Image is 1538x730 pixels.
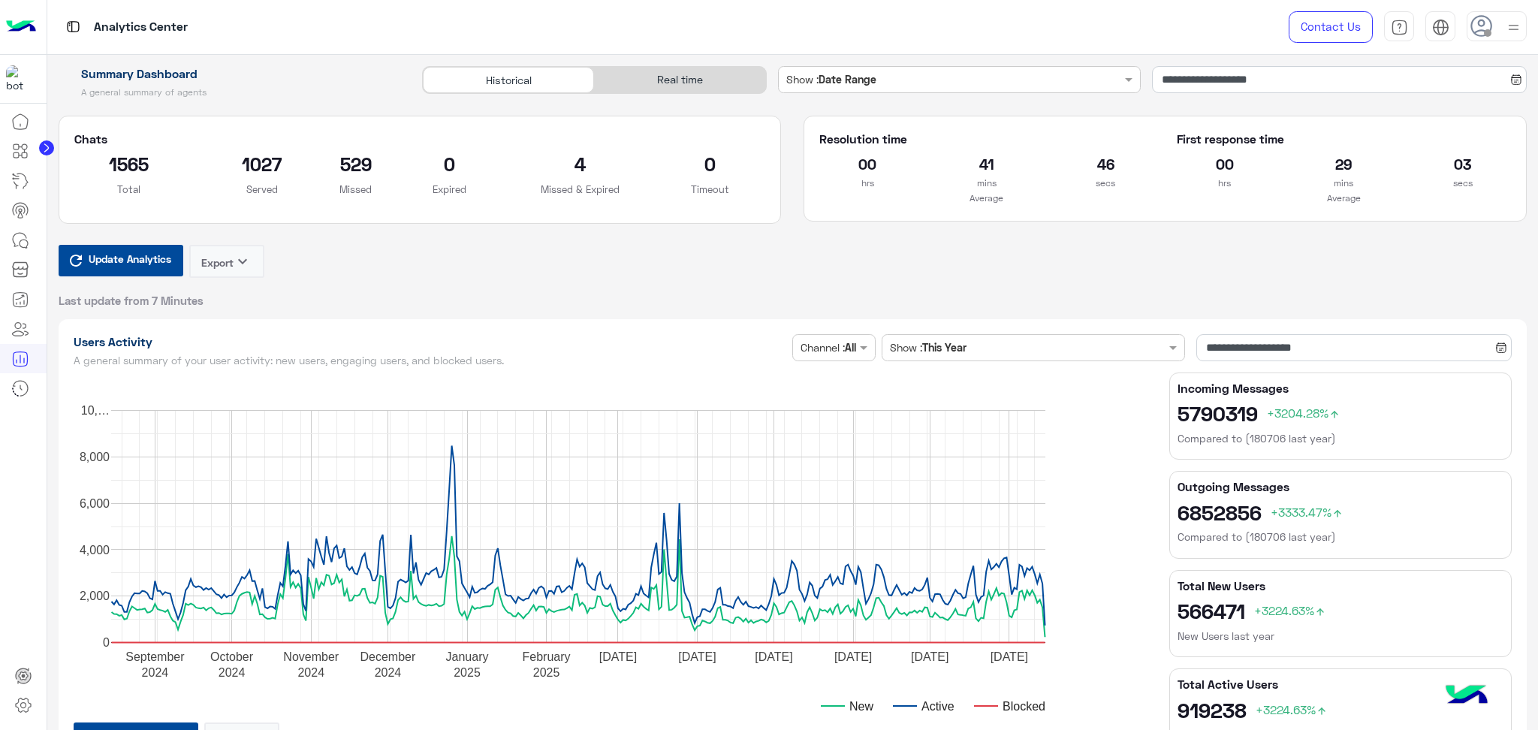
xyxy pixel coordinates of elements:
h5: Total Active Users [1178,677,1503,692]
button: Update Analytics [59,245,183,276]
text: [DATE] [990,650,1027,662]
p: mins [939,176,1035,191]
p: Timeout [655,182,765,197]
text: 0 [103,636,110,649]
h2: 5790319 [1178,401,1503,425]
text: November [283,650,339,662]
div: Historical [423,67,594,93]
text: New [849,699,873,712]
h2: 6852856 [1178,500,1503,524]
a: tab [1384,11,1414,43]
img: profile [1504,18,1523,37]
img: tab [64,17,83,36]
text: 6,000 [79,496,109,509]
img: tab [1432,19,1449,36]
h5: Total New Users [1178,578,1503,593]
h2: 1027 [207,152,317,176]
p: Average [1177,191,1511,206]
text: [DATE] [678,650,716,662]
h1: Users Activity [74,334,787,349]
p: Served [207,182,317,197]
p: hrs [819,176,915,191]
p: secs [1057,176,1153,191]
h5: A general summary of agents [59,86,406,98]
button: Exportkeyboard_arrow_down [189,245,264,278]
img: Logo [6,11,36,43]
text: 2024 [374,665,401,678]
text: 2025 [532,665,559,678]
p: secs [1415,176,1511,191]
h5: A general summary of your user activity: new users, engaging users, and blocked users. [74,354,787,367]
h6: Compared to (180706 last year) [1178,431,1503,446]
h2: 00 [1177,152,1273,176]
text: 4,000 [79,543,109,556]
h6: New Users last year [1178,629,1503,644]
p: hrs [1177,176,1273,191]
h2: 00 [819,152,915,176]
h2: 29 [1295,152,1392,176]
text: [DATE] [911,650,948,662]
h2: 529 [339,152,372,176]
p: Average [819,191,1153,206]
span: Last update from 7 Minutes [59,293,204,308]
p: Expired [394,182,505,197]
img: hulul-logo.png [1440,670,1493,722]
text: 2024 [218,665,245,678]
img: 1403182699927242 [6,65,33,92]
text: February [522,650,570,662]
h5: Chats [74,131,766,146]
text: [DATE] [755,650,792,662]
span: +3204.28% [1267,406,1340,420]
h2: 919238 [1178,698,1503,722]
text: 2024 [297,665,324,678]
p: Total [74,182,185,197]
h5: Incoming Messages [1178,381,1503,396]
h2: 4 [527,152,632,176]
p: Missed & Expired [527,182,632,197]
p: mins [1295,176,1392,191]
h2: 41 [939,152,1035,176]
p: Missed [339,182,372,197]
text: [DATE] [834,650,871,662]
text: 2024 [141,665,168,678]
div: Real time [594,67,765,93]
h2: 0 [655,152,765,176]
span: +3224.63% [1256,702,1328,716]
text: Active [921,699,954,712]
text: 2025 [454,665,481,678]
h2: 46 [1057,152,1153,176]
h5: Outgoing Messages [1178,479,1503,494]
h1: Summary Dashboard [59,66,406,81]
text: [DATE] [599,650,636,662]
text: September [125,650,185,662]
h6: Compared to (180706 last year) [1178,529,1503,544]
text: 10,… [80,404,109,417]
i: keyboard_arrow_down [234,252,252,270]
text: 8,000 [79,450,109,463]
text: Blocked [1003,699,1045,712]
h5: Resolution time [819,131,1153,146]
h2: 566471 [1178,599,1503,623]
h5: First response time [1177,131,1511,146]
h2: 1565 [74,152,185,176]
a: Contact Us [1289,11,1373,43]
p: Analytics Center [94,17,188,38]
span: +3224.63% [1254,603,1326,617]
h2: 03 [1415,152,1511,176]
text: 2,000 [79,590,109,602]
text: December [360,650,415,662]
img: tab [1391,19,1408,36]
text: January [445,650,488,662]
text: October [210,650,254,662]
h2: 0 [394,152,505,176]
span: +3333.47% [1271,505,1343,519]
span: Update Analytics [85,249,175,269]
